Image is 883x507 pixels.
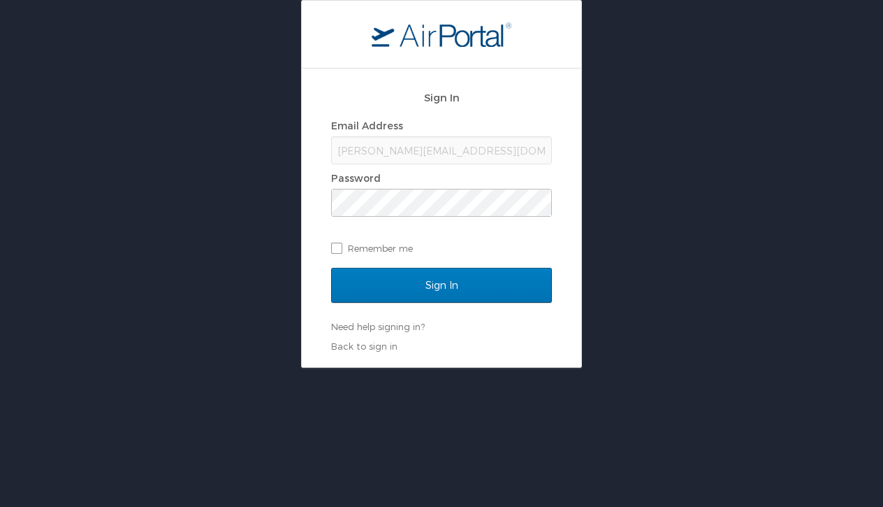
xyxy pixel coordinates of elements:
[331,172,381,184] label: Password
[331,120,403,131] label: Email Address
[331,341,397,352] a: Back to sign in
[372,22,511,47] img: logo
[331,268,552,303] input: Sign In
[331,90,552,106] h2: Sign In
[331,238,552,259] label: Remember me
[331,321,425,332] a: Need help signing in?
